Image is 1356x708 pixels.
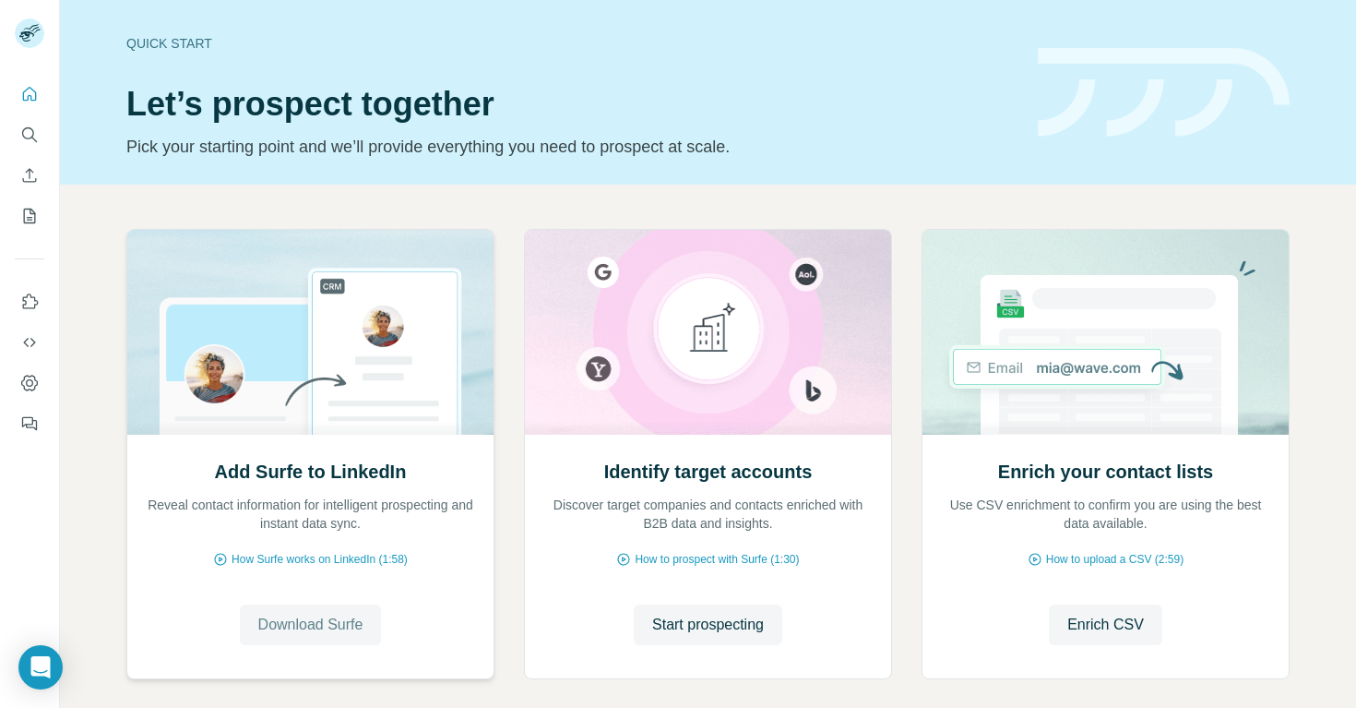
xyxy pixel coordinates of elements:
[146,496,475,533] p: Reveal contact information for intelligent prospecting and instant data sync.
[15,366,44,400] button: Dashboard
[1046,551,1184,568] span: How to upload a CSV (2:59)
[941,496,1270,533] p: Use CSV enrichment to confirm you are using the best data available.
[126,86,1016,123] h1: Let’s prospect together
[1067,614,1144,636] span: Enrich CSV
[15,199,44,233] button: My lists
[524,230,892,435] img: Identify target accounts
[215,459,407,485] h2: Add Surfe to LinkedIn
[15,326,44,359] button: Use Surfe API
[922,230,1290,435] img: Enrich your contact lists
[15,407,44,440] button: Feedback
[652,614,764,636] span: Start prospecting
[126,34,1016,53] div: Quick start
[126,230,494,435] img: Add Surfe to LinkedIn
[18,645,63,690] div: Open Intercom Messenger
[635,551,799,568] span: How to prospect with Surfe (1:30)
[1038,48,1290,138] img: banner
[604,459,813,485] h2: Identify target accounts
[240,605,382,645] button: Download Surfe
[126,134,1016,160] p: Pick your starting point and we’ll provide everything you need to prospect at scale.
[232,551,408,568] span: How Surfe works on LinkedIn (1:58)
[543,496,873,533] p: Discover target companies and contacts enriched with B2B data and insights.
[15,78,44,111] button: Quick start
[15,285,44,318] button: Use Surfe on LinkedIn
[998,459,1213,485] h2: Enrich your contact lists
[1049,605,1162,645] button: Enrich CSV
[634,605,782,645] button: Start prospecting
[15,159,44,192] button: Enrich CSV
[258,614,363,636] span: Download Surfe
[15,118,44,151] button: Search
